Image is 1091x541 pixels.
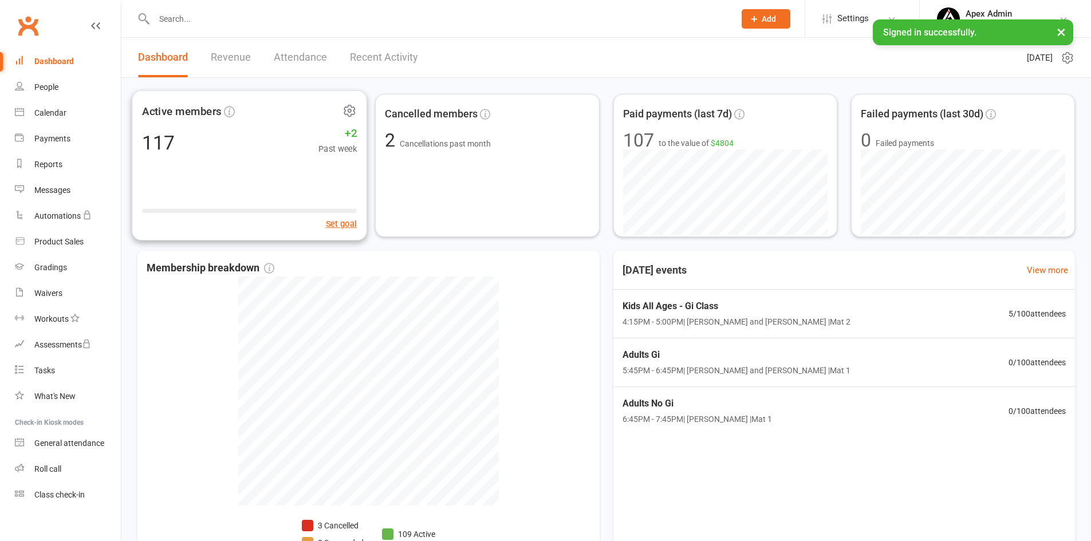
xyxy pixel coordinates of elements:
[937,7,960,30] img: thumb_image1745496852.png
[659,137,734,149] span: to the value of
[34,289,62,298] div: Waivers
[151,11,727,27] input: Search...
[1051,19,1072,44] button: ×
[34,314,69,323] div: Workouts
[34,185,70,195] div: Messages
[34,392,76,401] div: What's New
[15,100,121,126] a: Calendar
[34,340,91,349] div: Assessments
[1009,307,1066,320] span: 5 / 100 attendees
[1009,405,1066,417] span: 0 / 100 attendees
[326,217,357,231] button: Set goal
[1027,263,1068,277] a: View more
[623,315,850,328] span: 4:15PM - 5:00PM | [PERSON_NAME] and [PERSON_NAME] | Mat 2
[623,106,732,123] span: Paid payments (last 7d)
[302,519,364,532] li: 3 Cancelled
[623,299,850,314] span: Kids All Ages - Gi Class
[142,102,222,120] span: Active members
[211,38,251,77] a: Revenue
[15,332,121,358] a: Assessments
[15,229,121,255] a: Product Sales
[142,133,175,152] div: 117
[34,263,67,272] div: Gradings
[147,260,274,277] span: Membership breakdown
[966,9,1012,19] div: Apex Admin
[34,160,62,169] div: Reports
[34,237,84,246] div: Product Sales
[34,490,85,499] div: Class check-in
[15,49,121,74] a: Dashboard
[1027,51,1053,65] span: [DATE]
[15,126,121,152] a: Payments
[15,281,121,306] a: Waivers
[385,129,400,151] span: 2
[966,19,1012,29] div: Apex BJJ
[15,431,121,456] a: General attendance kiosk mode
[623,396,772,411] span: Adults No Gi
[613,260,696,281] h3: [DATE] events
[623,131,654,149] div: 107
[34,134,70,143] div: Payments
[15,177,121,203] a: Messages
[34,439,104,448] div: General attendance
[15,255,121,281] a: Gradings
[274,38,327,77] a: Attendance
[15,152,121,177] a: Reports
[15,456,121,482] a: Roll call
[623,364,850,377] span: 5:45PM - 6:45PM | [PERSON_NAME] and [PERSON_NAME] | Mat 1
[876,137,934,149] span: Failed payments
[350,38,418,77] a: Recent Activity
[15,384,121,409] a: What's New
[15,482,121,508] a: Class kiosk mode
[14,11,42,40] a: Clubworx
[34,108,66,117] div: Calendar
[1009,356,1066,369] span: 0 / 100 attendees
[400,139,491,148] span: Cancellations past month
[15,203,121,229] a: Automations
[138,38,188,77] a: Dashboard
[34,211,81,220] div: Automations
[15,306,121,332] a: Workouts
[861,106,983,123] span: Failed payments (last 30d)
[34,82,58,92] div: People
[711,139,734,148] span: $4804
[762,14,776,23] span: Add
[34,464,61,473] div: Roll call
[623,347,850,362] span: Adults Gi
[385,106,478,123] span: Cancelled members
[861,131,871,149] div: 0
[318,142,357,156] span: Past week
[837,6,869,31] span: Settings
[883,27,976,38] span: Signed in successfully.
[382,528,435,540] li: 109 Active
[15,358,121,384] a: Tasks
[34,57,74,66] div: Dashboard
[623,413,772,425] span: 6:45PM - 7:45PM | [PERSON_NAME] | Mat 1
[34,366,55,375] div: Tasks
[15,74,121,100] a: People
[318,125,357,142] span: +2
[742,9,790,29] button: Add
